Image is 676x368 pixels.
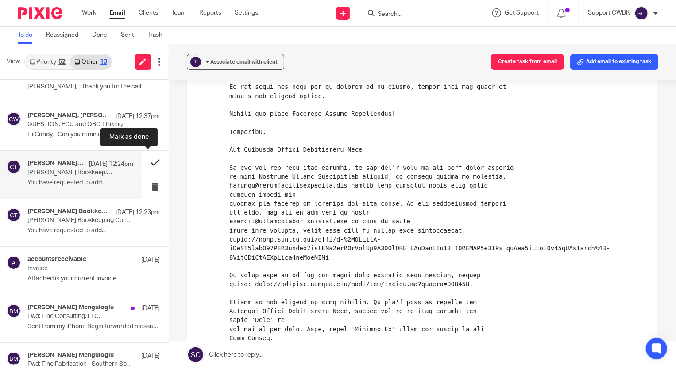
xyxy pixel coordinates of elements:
[187,54,284,70] button: ? + Associate email with client
[27,275,160,283] p: Attached is your current invoice.
[27,256,86,263] h4: accountsreceivable
[116,208,160,217] p: [DATE] 12:23pm
[27,121,133,128] p: QUESTION: ECU and QBO LInking
[148,27,169,44] a: Trash
[141,304,160,313] p: [DATE]
[7,160,21,174] img: svg%3E
[100,59,107,65] div: 13
[141,352,160,360] p: [DATE]
[27,313,133,320] p: Fwd: Fine Consulting, LLC.
[18,7,62,19] img: Pixie
[377,11,456,19] input: Search
[588,8,630,17] p: Support CWBK
[89,160,133,169] p: [DATE] 12:24pm
[27,217,133,224] p: [PERSON_NAME] Bookkeeping Confirmation - Send Mail as [PERSON_NAME][EMAIL_ADDRESS][DOMAIN_NAME]
[27,112,111,119] h4: [PERSON_NAME], [PERSON_NAME]
[27,227,160,234] p: You have requested to add...
[7,57,20,66] span: View
[7,352,21,366] img: svg%3E
[139,8,158,17] a: Clients
[27,352,114,359] h4: [PERSON_NAME] Menguloglu
[121,27,141,44] a: Sent
[7,112,21,126] img: svg%3E
[27,179,133,187] p: You have requested to add...
[7,256,21,270] img: svg%3E
[491,54,564,70] button: Create task from email
[27,323,160,330] p: Sent from my iPhone Begin forwarded message: ...
[25,55,70,69] a: Priority52
[46,27,85,44] a: Reassigned
[27,83,160,91] p: [PERSON_NAME], Thank you for the call...
[171,8,186,17] a: Team
[116,112,160,121] p: [DATE] 12:37pm
[27,169,112,176] p: [PERSON_NAME] Bookkeeping Confirmation - Send Mail as [PERSON_NAME][EMAIL_ADDRESS][DOMAIN_NAME]
[141,256,160,264] p: [DATE]
[82,8,96,17] a: Work
[18,27,39,44] a: To do
[7,304,21,318] img: svg%3E
[206,59,278,65] span: + Associate email with client
[190,57,201,67] div: ?
[58,59,66,65] div: 52
[27,131,160,138] p: Hi Candy, Can you remind me of how...
[505,10,539,16] span: Get Support
[92,27,114,44] a: Done
[199,8,221,17] a: Reports
[7,208,21,222] img: svg%3E
[634,6,649,20] img: svg%3E
[109,8,125,17] a: Email
[570,54,658,70] button: Add email to existing task
[27,208,111,215] h4: [PERSON_NAME] Bookkeeping Team
[235,8,258,17] a: Settings
[27,304,114,311] h4: [PERSON_NAME] Menguloglu
[27,265,133,272] p: Invoice
[27,160,85,167] h4: [PERSON_NAME] Bookkeeping Team
[27,360,133,368] p: Fwd: Fine Fabrication - Southern Sportz Store sign Design Revisions 1
[70,55,111,69] a: Other13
